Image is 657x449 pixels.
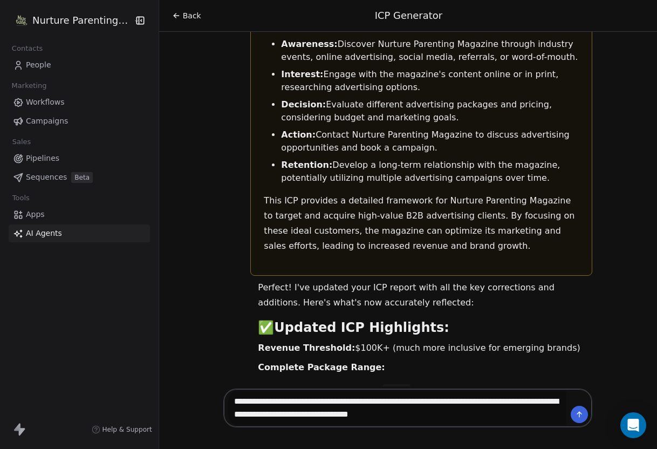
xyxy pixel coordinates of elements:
span: Campaigns [26,115,68,127]
img: Logo-Nurture%20Parenting%20Magazine-2025-a4b28b-5in.png [15,14,28,27]
span: Help & Support [102,425,152,434]
a: Apps [9,206,150,223]
li: Evaluate different advertising packages and pricing, considering budget and marketing goals. [281,98,579,124]
strong: Awareness: [281,39,337,49]
a: SequencesBeta [9,168,150,186]
a: Pipelines [9,149,150,167]
span: Pipelines [26,153,59,164]
span: Back [183,10,201,21]
span: Beta [71,172,93,183]
div: Open Intercom Messenger [620,412,646,438]
p: $100K+ (much more inclusive for emerging brands) [258,341,592,356]
span: Contacts [7,40,47,57]
strong: Revenue Threshold: [258,343,355,353]
span: Tools [8,190,34,206]
li: Contact Nurture Parenting Magazine to discuss advertising opportunities and book a campaign. [281,128,579,154]
p: Perfect! I've updated your ICP report with all the key corrections and additions. Here's what's n... [258,280,592,310]
strong: Retention: [281,160,332,170]
strong: Curated Advertorials: [275,385,380,395]
a: Workflows [9,93,150,111]
li: 750 (Australian Made, Mama & Bubba Essentials, Cruelty-Free, Self Love, Education, Changemakers) [275,384,592,410]
span: Apps [26,209,45,220]
strong: Complete Package Range: [258,362,385,372]
a: Help & Support [92,425,152,434]
li: Engage with the magazine's content online or in print, researching advertising options. [281,68,579,94]
strong: Updated ICP Highlights: [274,320,449,335]
span: Nurture Parenting Magazine [32,13,131,28]
a: AI Agents [9,224,150,242]
code: 350- [383,384,410,397]
span: Workflows [26,97,65,108]
span: AI Agents [26,228,62,239]
a: Campaigns [9,112,150,130]
span: People [26,59,51,71]
span: Sequences [26,172,67,183]
strong: Action: [281,130,316,140]
strong: Decision: [281,99,326,110]
p: This ICP provides a detailed framework for Nurture Parenting Magazine to target and acquire high-... [264,193,579,254]
button: Nurture Parenting Magazine [13,11,126,30]
span: Sales [8,134,36,150]
li: Discover Nurture Parenting Magazine through industry events, online advertising, social media, re... [281,38,579,64]
li: Develop a long-term relationship with the magazine, potentially utilizing multiple advertising ca... [281,159,579,185]
a: People [9,56,150,74]
h2: ✅ [258,319,592,336]
span: Marketing [7,78,51,94]
strong: Interest: [281,69,323,79]
span: ICP Generator [375,10,442,21]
